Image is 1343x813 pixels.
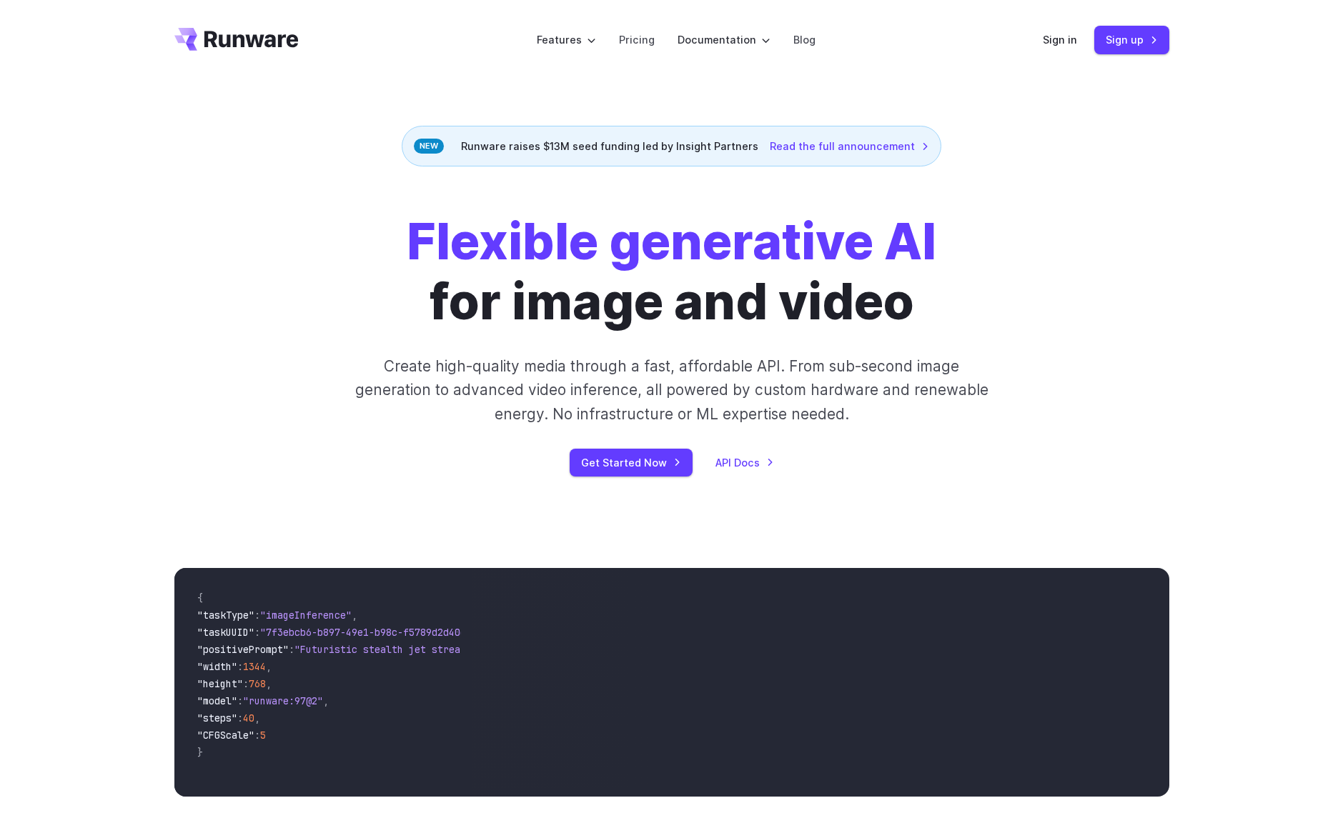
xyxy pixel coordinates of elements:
span: "7f3ebcb6-b897-49e1-b98c-f5789d2d40d7" [260,626,477,639]
span: "steps" [197,712,237,724]
span: "taskUUID" [197,626,254,639]
span: : [254,729,260,742]
span: , [254,712,260,724]
span: , [352,609,357,622]
span: } [197,746,203,759]
div: Runware raises $13M seed funding led by Insight Partners [402,126,941,166]
span: { [197,592,203,604]
span: : [254,609,260,622]
span: , [266,677,272,690]
h1: for image and video [407,212,936,331]
span: , [323,694,329,707]
span: "runware:97@2" [243,694,323,707]
span: : [237,660,243,673]
a: API Docs [715,454,774,471]
a: Get Started Now [570,449,693,477]
span: "model" [197,694,237,707]
span: "positivePrompt" [197,643,289,656]
a: Sign in [1043,31,1077,48]
a: Sign up [1094,26,1169,54]
span: 40 [243,712,254,724]
span: "width" [197,660,237,673]
a: Blog [793,31,816,48]
label: Features [537,31,596,48]
a: Read the full announcement [770,138,929,154]
p: Create high-quality media through a fast, affordable API. From sub-second image generation to adv... [353,354,990,426]
span: "Futuristic stealth jet streaking through a neon-lit cityscape with glowing purple exhaust" [294,643,815,656]
span: : [237,712,243,724]
a: Pricing [619,31,655,48]
span: "height" [197,677,243,690]
span: : [237,694,243,707]
span: : [254,626,260,639]
span: "taskType" [197,609,254,622]
span: : [243,677,249,690]
span: 768 [249,677,266,690]
label: Documentation [678,31,770,48]
span: "imageInference" [260,609,352,622]
span: 1344 [243,660,266,673]
span: : [289,643,294,656]
span: "CFGScale" [197,729,254,742]
span: , [266,660,272,673]
span: 5 [260,729,266,742]
a: Go to / [174,28,299,51]
strong: Flexible generative AI [407,211,936,271]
